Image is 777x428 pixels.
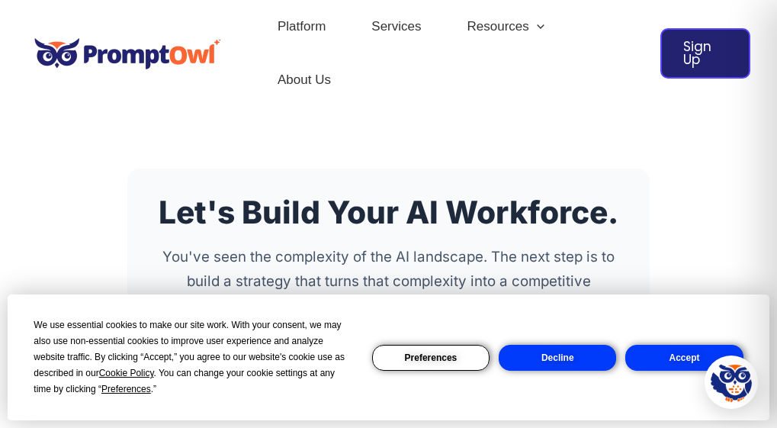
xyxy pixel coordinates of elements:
button: Decline [499,345,616,371]
button: Preferences [372,345,490,371]
img: promptowl.ai logo [27,27,229,80]
p: You've seen the complexity of the AI landscape. The next step is to build a strategy that turns t... [153,245,623,342]
h2: Let's Build Your AI Workforce. [153,195,623,232]
a: Sign Up [660,28,750,79]
span: Cookie Policy [99,368,154,378]
div: We use essential cookies to make our site work. With your consent, we may also use non-essential ... [34,317,353,397]
img: Hootie - PromptOwl AI Assistant [711,362,752,403]
div: Cookie Consent Prompt [8,294,769,420]
span: Preferences [101,384,151,394]
a: About Us [255,53,354,107]
button: Accept [625,345,743,371]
